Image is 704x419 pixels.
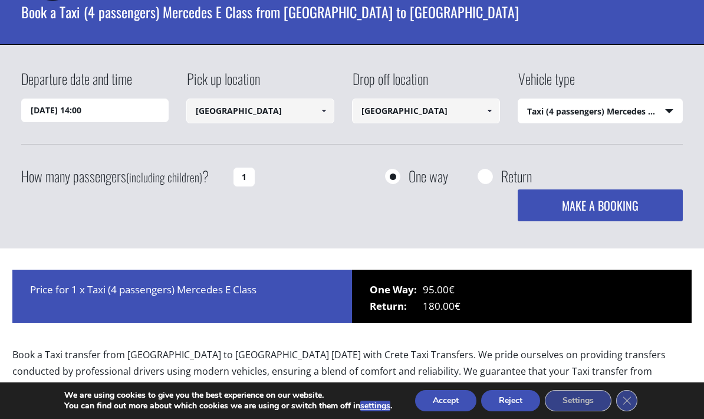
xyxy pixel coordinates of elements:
[518,189,683,221] button: MAKE A BOOKING
[12,270,352,323] div: Price for 1 x Taxi (4 passengers) Mercedes E Class
[352,99,500,123] input: Select drop-off location
[370,298,423,315] span: Return:
[501,169,532,184] label: Return
[352,68,428,99] label: Drop off location
[481,390,540,411] button: Reject
[518,99,683,124] span: Taxi (4 passengers) Mercedes E Class
[64,401,392,411] p: You can find out more about which cookies we are using or switch them off in .
[518,68,575,99] label: Vehicle type
[21,68,132,99] label: Departure date and time
[352,270,692,323] div: 95.00€ 180.00€
[21,162,226,191] label: How many passengers ?
[126,168,202,186] small: (including children)
[409,169,448,184] label: One way
[360,401,390,411] button: settings
[64,390,392,401] p: We are using cookies to give you the best experience on our website.
[186,99,334,123] input: Select pickup location
[314,99,333,123] a: Show All Items
[415,390,476,411] button: Accept
[616,390,637,411] button: Close GDPR Cookie Banner
[370,281,423,298] span: One Way:
[12,346,692,406] p: Book a Taxi transfer from [GEOGRAPHIC_DATA] to [GEOGRAPHIC_DATA] [DATE] with Crete Taxi Transfers...
[479,99,499,123] a: Show All Items
[186,68,260,99] label: Pick up location
[545,390,611,411] button: Settings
